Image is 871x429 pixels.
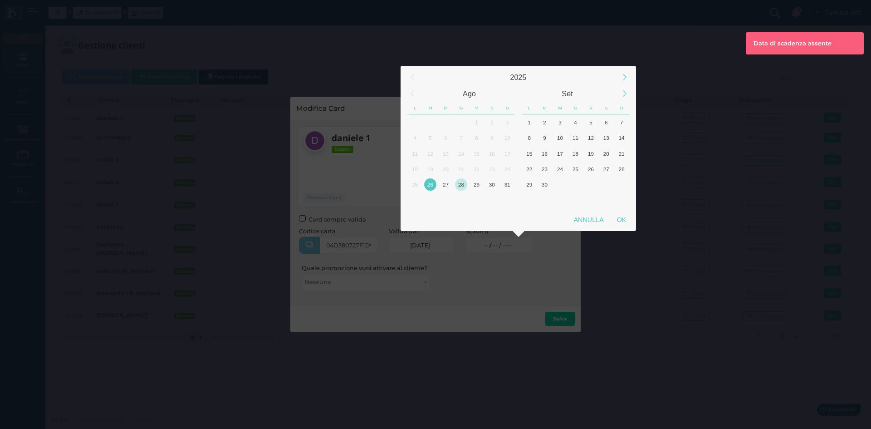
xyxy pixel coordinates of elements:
[614,177,629,192] div: Domenica, Ottobre 5
[568,177,583,192] div: Giovedì, Ottobre 2
[438,192,454,208] div: Mercoledì, Settembre 3
[407,102,423,114] div: Lunedì
[569,148,582,160] div: 18
[484,192,499,208] div: Sabato, Settembre 6
[519,85,617,102] div: Settembre
[499,102,515,114] div: Domenica
[440,178,452,191] div: 27
[440,148,452,160] div: 13
[409,163,421,175] div: 18
[499,146,515,161] div: Domenica, Agosto 17
[501,116,514,128] div: 3
[454,130,469,146] div: Giovedì, Agosto 7
[554,163,566,175] div: 24
[537,114,553,130] div: Martedì, Settembre 2
[455,163,467,175] div: 21
[522,130,537,146] div: Lunedì, Settembre 8
[598,146,614,161] div: Sabato, Settembre 20
[600,163,612,175] div: 27
[583,102,599,114] div: Venerdì
[407,114,423,130] div: Lunedì, Luglio 28
[600,132,612,144] div: 13
[553,130,568,146] div: Mercoledì, Settembre 10
[469,161,484,177] div: Venerdì, Agosto 22
[522,114,537,130] div: Lunedì, Settembre 1
[616,163,628,175] div: 28
[610,212,633,228] div: OK
[438,102,454,114] div: Mercoledì
[583,177,598,192] div: Venerdì, Ottobre 3
[614,192,629,208] div: Domenica, Ottobre 12
[615,84,634,104] div: Next Month
[538,116,551,128] div: 2
[423,161,438,177] div: Martedì, Agosto 19
[583,192,598,208] div: Venerdì, Ottobre 10
[568,146,583,161] div: Giovedì, Settembre 18
[553,146,568,161] div: Mercoledì, Settembre 17
[598,130,614,146] div: Sabato, Settembre 13
[538,132,551,144] div: 9
[424,148,436,160] div: 12
[470,163,483,175] div: 22
[537,102,553,114] div: Martedì
[499,130,515,146] div: Domenica, Agosto 10
[553,177,568,192] div: Mercoledì, Ottobre 1
[616,148,628,160] div: 21
[554,132,566,144] div: 10
[469,114,484,130] div: Venerdì, Agosto 1
[616,116,628,128] div: 7
[421,85,519,102] div: Agosto
[585,132,597,144] div: 12
[569,116,582,128] div: 4
[568,114,583,130] div: Giovedì, Settembre 4
[537,130,553,146] div: Martedì, Settembre 9
[598,161,614,177] div: Sabato, Settembre 27
[522,102,537,114] div: Lunedì
[614,161,629,177] div: Domenica, Settembre 28
[407,177,423,192] div: Lunedì, Agosto 25
[486,163,498,175] div: 23
[553,192,568,208] div: Mercoledì, Ottobre 8
[424,163,436,175] div: 19
[402,68,422,87] div: Previous Year
[523,178,535,191] div: 29
[438,161,454,177] div: Mercoledì, Agosto 20
[538,148,551,160] div: 16
[423,102,438,114] div: Martedì
[614,146,629,161] div: Domenica, Settembre 21
[484,102,499,114] div: Sabato
[409,132,421,144] div: 4
[538,163,551,175] div: 23
[583,114,598,130] div: Venerdì, Settembre 5
[469,102,484,114] div: Venerdì
[454,102,469,114] div: Giovedì
[568,130,583,146] div: Giovedì, Settembre 11
[554,116,566,128] div: 3
[486,148,498,160] div: 16
[523,116,535,128] div: 1
[499,177,515,192] div: Domenica, Agosto 31
[598,177,614,192] div: Sabato, Ottobre 4
[470,116,483,128] div: 1
[455,132,467,144] div: 7
[438,130,454,146] div: Mercoledì, Agosto 6
[409,148,421,160] div: 11
[484,161,499,177] div: Sabato, Agosto 23
[454,192,469,208] div: Giovedì, Settembre 4
[569,132,582,144] div: 11
[484,114,499,130] div: Sabato, Agosto 2
[469,146,484,161] div: Venerdì, Agosto 15
[522,192,537,208] div: Lunedì, Ottobre 6
[537,192,553,208] div: Martedì, Ottobre 7
[484,177,499,192] div: Sabato, Agosto 30
[522,161,537,177] div: Lunedì, Settembre 22
[568,192,583,208] div: Giovedì, Ottobre 9
[615,68,634,87] div: Next Year
[423,192,438,208] div: Martedì, Settembre 2
[27,7,60,14] span: Assistenza
[484,130,499,146] div: Sabato, Agosto 9
[583,146,598,161] div: Venerdì, Settembre 19
[614,102,629,114] div: Domenica
[470,178,483,191] div: 29
[537,161,553,177] div: Martedì, Settembre 23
